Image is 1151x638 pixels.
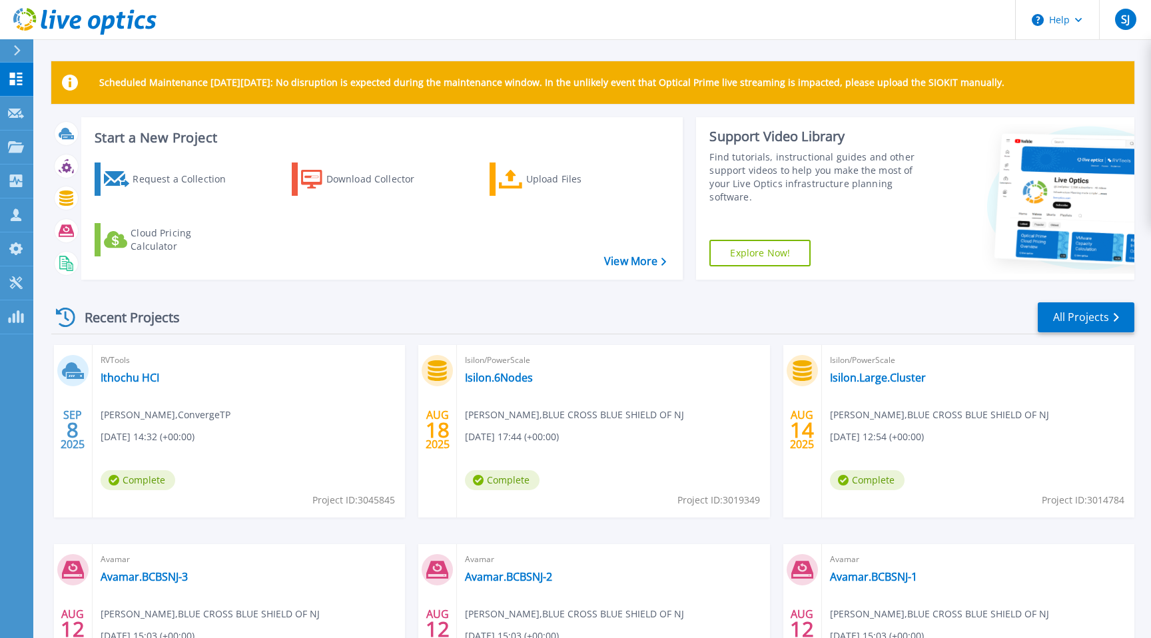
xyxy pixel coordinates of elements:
[1038,302,1134,332] a: All Projects
[67,424,79,436] span: 8
[465,470,540,490] span: Complete
[61,623,85,635] span: 12
[101,408,230,422] span: [PERSON_NAME] , ConvergeTP
[790,623,814,635] span: 12
[465,371,533,384] a: Isilon.6Nodes
[99,77,1004,88] p: Scheduled Maintenance [DATE][DATE]: No disruption is expected during the maintenance window. In t...
[95,131,666,145] h3: Start a New Project
[426,623,450,635] span: 12
[830,408,1049,422] span: [PERSON_NAME] , BLUE CROSS BLUE SHIELD OF NJ
[830,430,924,444] span: [DATE] 12:54 (+00:00)
[789,406,815,454] div: AUG 2025
[465,552,761,567] span: Avamar
[101,570,188,583] a: Avamar.BCBSNJ-3
[465,430,559,444] span: [DATE] 17:44 (+00:00)
[101,607,320,621] span: [PERSON_NAME] , BLUE CROSS BLUE SHIELD OF NJ
[131,226,237,253] div: Cloud Pricing Calculator
[709,128,931,145] div: Support Video Library
[677,493,760,507] span: Project ID: 3019349
[312,493,395,507] span: Project ID: 3045845
[101,430,194,444] span: [DATE] 14:32 (+00:00)
[51,301,198,334] div: Recent Projects
[830,552,1126,567] span: Avamar
[830,470,905,490] span: Complete
[830,570,917,583] a: Avamar.BCBSNJ-1
[101,353,397,368] span: RVTools
[133,166,239,192] div: Request a Collection
[101,552,397,567] span: Avamar
[790,424,814,436] span: 14
[425,406,450,454] div: AUG 2025
[292,162,440,196] a: Download Collector
[830,607,1049,621] span: [PERSON_NAME] , BLUE CROSS BLUE SHIELD OF NJ
[95,223,243,256] a: Cloud Pricing Calculator
[1042,493,1124,507] span: Project ID: 3014784
[465,408,684,422] span: [PERSON_NAME] , BLUE CROSS BLUE SHIELD OF NJ
[101,470,175,490] span: Complete
[465,570,552,583] a: Avamar.BCBSNJ-2
[1121,14,1130,25] span: SJ
[490,162,638,196] a: Upload Files
[604,255,666,268] a: View More
[101,371,159,384] a: Ithochu HCI
[326,166,433,192] div: Download Collector
[465,607,684,621] span: [PERSON_NAME] , BLUE CROSS BLUE SHIELD OF NJ
[830,371,926,384] a: Isilon.Large.Cluster
[709,240,811,266] a: Explore Now!
[60,406,85,454] div: SEP 2025
[426,424,450,436] span: 18
[526,166,633,192] div: Upload Files
[95,162,243,196] a: Request a Collection
[709,151,931,204] div: Find tutorials, instructional guides and other support videos to help you make the most of your L...
[465,353,761,368] span: Isilon/PowerScale
[830,353,1126,368] span: Isilon/PowerScale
